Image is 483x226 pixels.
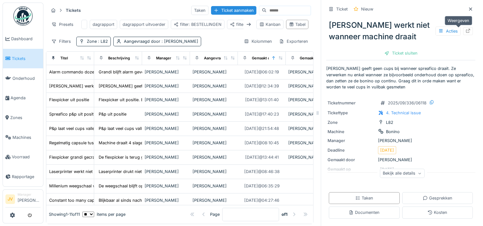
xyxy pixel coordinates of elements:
a: JV Manager[PERSON_NAME] [5,192,41,207]
a: Rapportage [3,167,43,187]
div: Deadline [328,147,375,153]
div: Page [210,211,220,217]
div: [PERSON_NAME] [145,169,187,175]
div: [DATE] @ 13:01:40 [245,97,279,103]
div: [DATE] @ 08:10:45 [245,140,279,146]
div: [PERSON_NAME] [192,183,235,189]
div: [PERSON_NAME] [145,83,187,89]
div: 4. Technical issue [386,110,421,116]
div: Bekijk alle details [380,169,425,178]
div: Gemaakt door [328,157,375,163]
div: Taken [355,195,373,201]
span: Machines [12,134,41,140]
div: P&p uit positie [99,111,126,117]
div: Gemaakt door [300,56,324,61]
a: Machines [3,127,43,147]
div: Laserprinter drukt niet meer [99,169,153,175]
div: Showing 1 - 11 of 11 [49,211,80,217]
div: [PERSON_NAME] [192,83,235,89]
strong: of 1 [282,211,288,217]
span: : L82 [97,39,108,44]
div: Ticket [336,6,348,12]
div: [PERSON_NAME] [192,140,235,146]
div: Kanban [259,21,281,27]
div: Tabel [289,21,306,27]
div: dagrapport [93,21,114,27]
div: [PERSON_NAME] [192,154,235,160]
div: [PERSON_NAME] [145,140,187,146]
div: [DATE] [380,147,394,153]
img: Badge_color-CXgf-gQk.svg [13,6,33,26]
div: Gemaakt op [252,56,272,61]
div: [DATE] @ 13:44:41 [245,154,279,160]
div: [PERSON_NAME] [145,69,187,75]
div: [PERSON_NAME] [145,154,187,160]
div: Millenium weegschaal werkt niet meer [49,183,123,189]
div: [PERSON_NAME] [288,69,331,75]
div: 2025/09/336/06118 [388,100,426,106]
div: Manager [156,56,171,61]
div: P&p laat veel cups vallen [99,125,147,132]
div: [PERSON_NAME] [145,111,187,117]
div: Ticket sluiten [382,49,420,57]
div: Constant too many capsules not loaded CH... [49,197,138,203]
div: Presets [49,20,76,29]
div: Flexpicker uit positie. Bolletjes klikken niet ... [99,97,185,103]
a: Dashboard [3,29,43,49]
div: [PERSON_NAME] werkt niet wanneer machine draait [326,17,475,45]
div: dagrapport uitvoerder [123,21,165,27]
span: Dashboard [11,36,41,42]
div: Taken [191,6,208,15]
div: [PERSON_NAME] werkt niet wanneer machine draait [49,83,151,89]
div: [PERSON_NAME] [145,125,187,132]
div: Bonino [386,129,400,135]
div: Flexpicker grandi gecrashed [49,154,104,160]
div: De flexpicker is terug gecrashed [99,154,162,160]
div: [PERSON_NAME] [192,125,235,132]
div: [PERSON_NAME] [288,154,331,160]
div: [DATE] @ 12:34:39 [245,83,279,89]
div: Exporteren [276,37,311,46]
div: [PERSON_NAME] [288,111,331,117]
div: [PERSON_NAME] [328,138,474,144]
div: Kosten [427,209,447,215]
span: Tickets [12,56,41,62]
div: [PERSON_NAME] [192,69,235,75]
div: Ticketnummer [328,100,375,106]
div: items per page [82,211,125,217]
span: Agenda [11,95,41,101]
div: [PERSON_NAME] [288,83,331,89]
div: [PERSON_NAME] [288,125,331,132]
div: filter: LIJN ALGEMEEN [230,21,280,27]
div: Machine [328,129,375,135]
div: Manager [18,192,41,197]
div: Spreafico p&p uit positie [49,111,97,117]
a: Agenda [3,88,43,108]
li: [PERSON_NAME] [18,192,41,206]
div: Gesprekken [423,195,452,201]
div: filter: BESTELLINGEN [174,21,222,27]
div: Zone [87,38,108,44]
strong: Tickets [63,7,83,13]
div: [PERSON_NAME] geeft geen cups bij wanneer spreafico dr... [99,83,218,89]
div: [DATE] @ 06:35:29 [244,183,280,189]
div: Nieuw [361,6,373,12]
div: [PERSON_NAME] [192,97,235,103]
div: [DATE] @ 06:02:19 [245,69,279,75]
a: Tickets [3,49,43,69]
div: [PERSON_NAME] [288,97,331,103]
div: P&p laat veel cups vallen [49,125,97,132]
div: Flexpicker uit positie [49,97,89,103]
li: JV [5,194,15,204]
div: [PERSON_NAME] [192,197,235,203]
div: Aangevraagd door [124,38,198,44]
div: Machine draait 4 slagen goed en dan stopt hij o... [99,140,196,146]
p: [PERSON_NAME] geeft geen cups bij wanneer spreafico draait. Ze verwerken nu enkel wanneer ze bijv... [326,65,475,90]
span: Onderhoud [12,75,41,81]
a: Onderhoud [3,68,43,88]
div: Acties [435,26,461,36]
div: Weergeven [445,16,472,25]
a: Voorraad [3,147,43,167]
span: Rapportage [12,174,41,180]
div: Blijkbaar al sinds nacht. Na enkele passen stop... [99,197,194,203]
